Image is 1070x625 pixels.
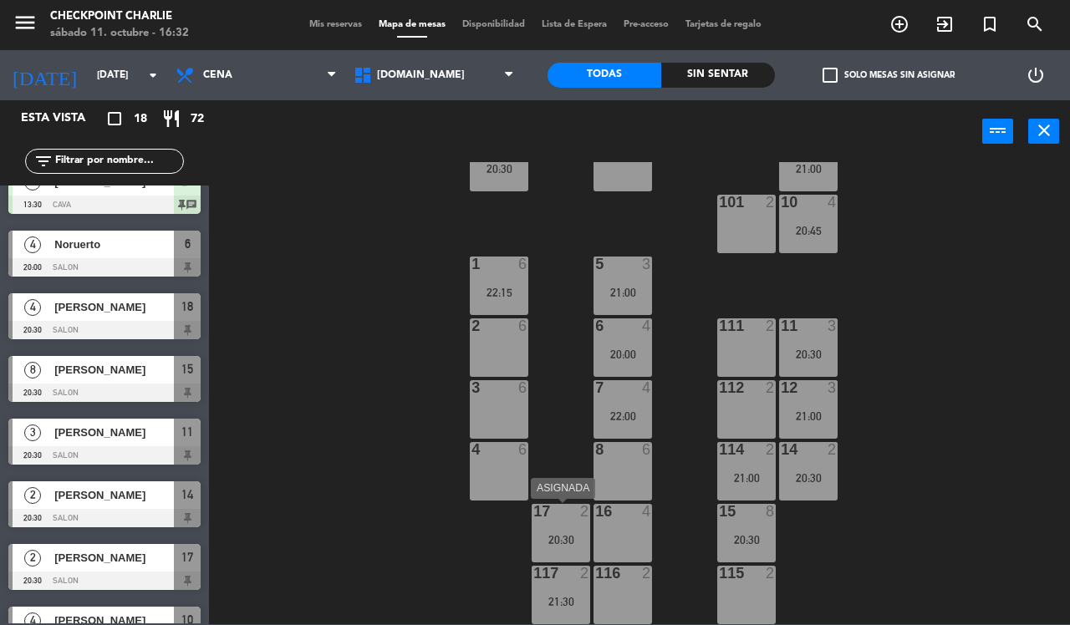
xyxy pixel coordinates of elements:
div: 22:00 [594,410,652,422]
span: [PERSON_NAME] [54,486,174,504]
div: 4 [642,504,652,519]
span: Cena [203,69,232,81]
div: 3 [471,380,472,395]
i: restaurant [161,109,181,129]
span: Mapa de mesas [370,20,454,29]
div: 8 [595,442,596,457]
i: menu [13,10,38,35]
div: 22:15 [470,287,528,298]
div: ASIGNADA [531,478,595,499]
div: 1 [471,257,472,272]
div: 2 [766,380,776,395]
span: [PERSON_NAME] [54,298,174,316]
span: 15 [181,359,193,379]
div: 16 [595,504,596,519]
span: [PERSON_NAME] [54,361,174,379]
span: check_box_outline_blank [823,68,838,83]
span: 14 [181,485,193,505]
span: 8 [24,174,41,191]
div: 3 [828,380,838,395]
i: arrow_drop_down [143,65,163,85]
span: Lista de Espera [533,20,615,29]
span: 4 [24,299,41,316]
span: Pre-acceso [615,20,677,29]
input: Filtrar por nombre... [53,152,183,170]
span: 11 [181,422,193,442]
div: 21:00 [594,287,652,298]
label: Solo mesas sin asignar [823,68,955,83]
i: filter_list [33,151,53,171]
span: Mis reservas [301,20,370,29]
div: 11 [781,318,782,333]
div: 21:00 [779,163,838,175]
i: exit_to_app [935,14,955,34]
span: Noruerto [54,236,174,253]
span: Tarjetas de regalo [677,20,770,29]
span: Disponibilidad [454,20,533,29]
div: 7 [595,380,596,395]
div: 21:30 [532,596,590,607]
div: 2 [766,195,776,210]
div: 4 [642,380,652,395]
div: 8 [766,504,776,519]
div: 12 [781,380,782,395]
div: 6 [518,442,528,457]
i: turned_in_not [980,14,1000,34]
div: 4 [471,442,472,457]
div: 2 [766,442,776,457]
span: 18 [181,297,193,317]
span: [PERSON_NAME] [54,549,174,567]
div: 10 [781,195,782,210]
span: [DOMAIN_NAME] [377,69,465,81]
div: 20:30 [717,534,776,546]
div: 14 [781,442,782,457]
span: 3 [24,424,41,441]
div: 20:45 [779,225,838,236]
div: 21:00 [779,410,838,422]
i: crop_square [104,109,125,129]
div: 116 [595,566,596,581]
div: 20:30 [532,534,590,546]
div: 3 [642,257,652,272]
div: 6 [518,380,528,395]
i: close [1034,120,1054,140]
span: [PERSON_NAME] [54,424,174,441]
div: Esta vista [8,109,120,129]
div: sábado 11. octubre - 16:32 [50,25,189,42]
div: Checkpoint Charlie [50,8,189,25]
span: 2 [24,550,41,567]
i: add_circle_outline [889,14,909,34]
button: menu [13,10,38,41]
div: 20:30 [779,472,838,484]
div: 6 [642,442,652,457]
div: 4 [828,195,838,210]
span: 72 [191,109,204,129]
div: 20:30 [779,348,838,360]
div: 2 [828,442,838,457]
div: 2 [766,318,776,333]
div: 6 [518,257,528,272]
div: 5 [595,257,596,272]
div: 2 [471,318,472,333]
span: 8 [24,362,41,379]
div: 3 [828,318,838,333]
div: 2 [642,566,652,581]
div: 6 [595,318,596,333]
span: 17 [181,547,193,567]
div: 20:00 [594,348,652,360]
div: 2 [580,566,590,581]
i: power_input [988,120,1008,140]
button: power_input [982,119,1013,144]
span: 18 [134,109,147,129]
div: Todas [548,63,661,88]
div: 21:00 [717,472,776,484]
button: close [1028,119,1059,144]
div: 17 [533,504,534,519]
span: 4 [24,236,41,253]
span: 6 [185,234,191,254]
